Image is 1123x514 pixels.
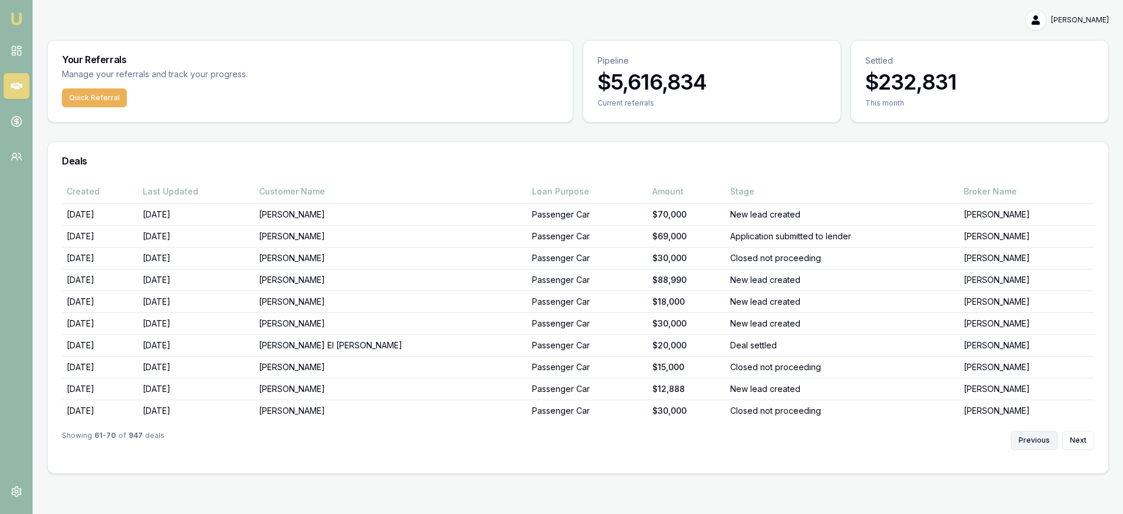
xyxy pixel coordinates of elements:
[725,378,958,400] td: New lead created
[527,400,648,421] td: Passenger Car
[254,291,527,312] td: [PERSON_NAME]
[652,340,721,351] div: $20,000
[725,334,958,356] td: Deal settled
[959,378,1094,400] td: [PERSON_NAME]
[865,55,1094,67] p: Settled
[254,378,527,400] td: [PERSON_NAME]
[725,225,958,247] td: Application submitted to lender
[652,209,721,220] div: $70,000
[725,400,958,421] td: Closed not proceeding
[725,269,958,291] td: New lead created
[254,225,527,247] td: [PERSON_NAME]
[527,378,648,400] td: Passenger Car
[527,269,648,291] td: Passenger Car
[62,55,559,64] h3: Your Referrals
[138,247,254,269] td: [DATE]
[652,383,721,395] div: $12,888
[62,269,138,291] td: [DATE]
[527,312,648,334] td: Passenger Car
[652,405,721,417] div: $30,000
[62,312,138,334] td: [DATE]
[652,318,721,330] div: $30,000
[62,400,138,421] td: [DATE]
[959,203,1094,225] td: [PERSON_NAME]
[62,225,138,247] td: [DATE]
[527,247,648,269] td: Passenger Car
[254,356,527,378] td: [PERSON_NAME]
[725,203,958,225] td: New lead created
[959,334,1094,356] td: [PERSON_NAME]
[865,98,1094,108] div: This month
[9,12,24,26] img: emu-icon-u.png
[62,291,138,312] td: [DATE]
[1011,431,1058,450] button: Previous
[959,312,1094,334] td: [PERSON_NAME]
[67,186,133,197] div: Created
[652,252,721,264] div: $30,000
[259,186,523,197] div: Customer Name
[254,203,527,225] td: [PERSON_NAME]
[597,70,826,94] h3: $5,616,834
[62,378,138,400] td: [DATE]
[62,247,138,269] td: [DATE]
[730,186,954,197] div: Stage
[527,291,648,312] td: Passenger Car
[62,68,364,81] p: Manage your referrals and track your progress.
[725,356,958,378] td: Closed not proceeding
[138,356,254,378] td: [DATE]
[597,98,826,108] div: Current referrals
[143,186,249,197] div: Last Updated
[62,334,138,356] td: [DATE]
[94,431,116,450] strong: 61 - 70
[138,203,254,225] td: [DATE]
[964,186,1089,197] div: Broker Name
[959,291,1094,312] td: [PERSON_NAME]
[254,334,527,356] td: [PERSON_NAME] El [PERSON_NAME]
[527,356,648,378] td: Passenger Car
[865,70,1094,94] h3: $232,831
[138,400,254,421] td: [DATE]
[62,156,1094,166] h3: Deals
[532,186,643,197] div: Loan Purpose
[959,247,1094,269] td: [PERSON_NAME]
[959,225,1094,247] td: [PERSON_NAME]
[138,269,254,291] td: [DATE]
[62,88,127,107] button: Quick Referral
[254,269,527,291] td: [PERSON_NAME]
[652,274,721,286] div: $88,990
[1062,431,1094,450] button: Next
[138,378,254,400] td: [DATE]
[62,431,165,450] div: Showing of deals
[254,312,527,334] td: [PERSON_NAME]
[725,291,958,312] td: New lead created
[138,312,254,334] td: [DATE]
[652,361,721,373] div: $15,000
[62,203,138,225] td: [DATE]
[254,400,527,421] td: [PERSON_NAME]
[62,356,138,378] td: [DATE]
[1051,15,1109,25] span: [PERSON_NAME]
[138,225,254,247] td: [DATE]
[725,312,958,334] td: New lead created
[725,247,958,269] td: Closed not proceeding
[959,400,1094,421] td: [PERSON_NAME]
[254,247,527,269] td: [PERSON_NAME]
[129,431,143,450] strong: 947
[959,356,1094,378] td: [PERSON_NAME]
[138,291,254,312] td: [DATE]
[959,269,1094,291] td: [PERSON_NAME]
[597,55,826,67] p: Pipeline
[652,296,721,308] div: $18,000
[652,186,721,197] div: Amount
[138,334,254,356] td: [DATE]
[652,230,721,242] div: $69,000
[527,225,648,247] td: Passenger Car
[527,203,648,225] td: Passenger Car
[527,334,648,356] td: Passenger Car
